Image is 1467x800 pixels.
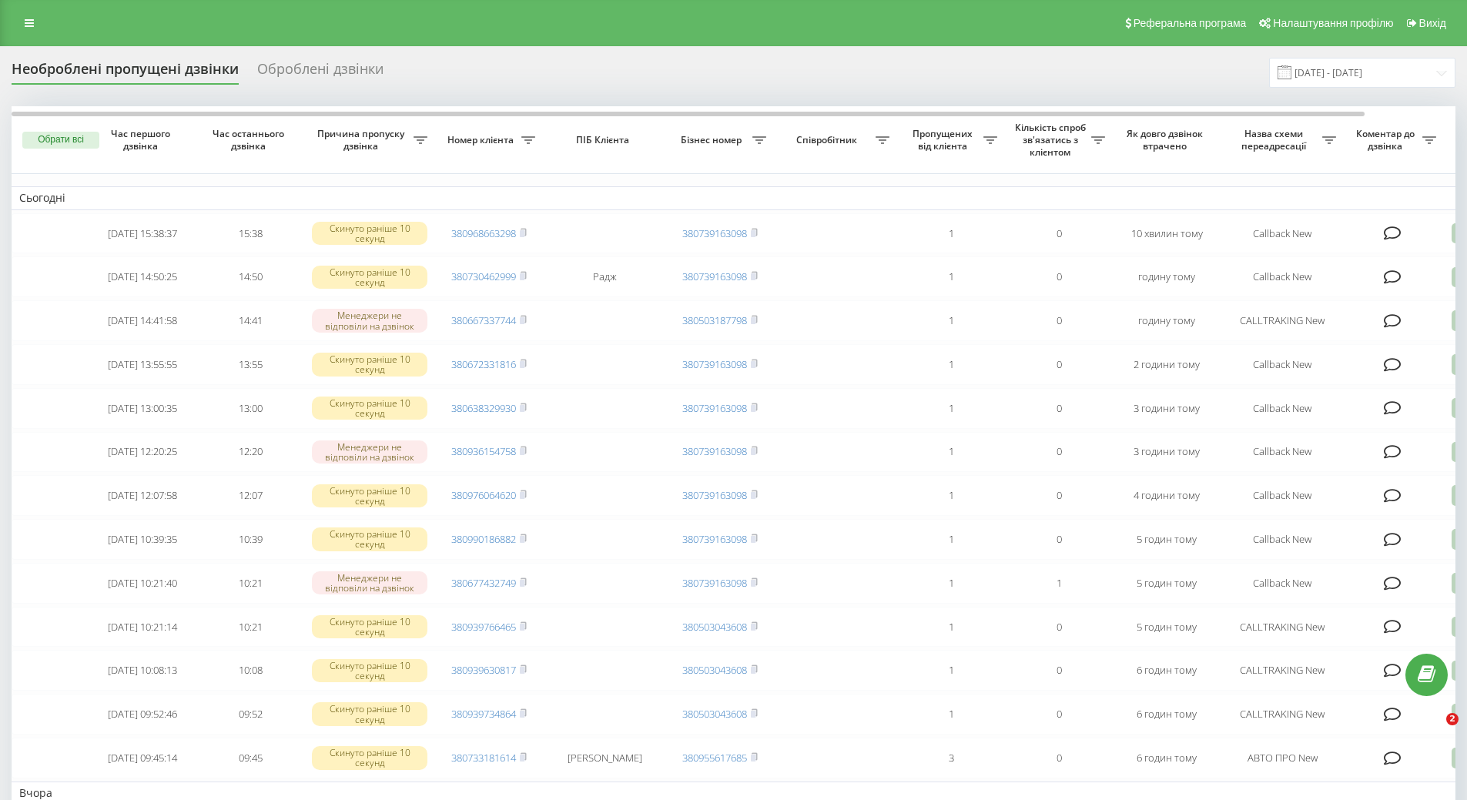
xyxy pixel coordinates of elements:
[89,344,196,385] td: [DATE] 13:55:55
[1419,17,1446,29] span: Вихід
[312,309,427,332] div: Менеджери не відповіли на дзвінок
[89,300,196,341] td: [DATE] 14:41:58
[1005,694,1113,735] td: 0
[897,607,1005,648] td: 1
[196,563,304,604] td: 10:21
[101,128,184,152] span: Час першого дзвінка
[1113,738,1221,778] td: 6 годин тому
[451,620,516,634] a: 380939766465
[1125,128,1208,152] span: Як довго дзвінок втрачено
[1005,300,1113,341] td: 0
[682,620,747,634] a: 380503043608
[1013,122,1091,158] span: Кількість спроб зв'язатись з клієнтом
[1221,607,1344,648] td: CALLTRAKING New
[1221,432,1344,473] td: Callback New
[312,615,427,638] div: Скинуто раніше 10 секунд
[196,344,304,385] td: 13:55
[1221,563,1344,604] td: Callback New
[312,397,427,420] div: Скинуто раніше 10 секунд
[897,213,1005,254] td: 1
[196,607,304,648] td: 10:21
[897,344,1005,385] td: 1
[312,746,427,769] div: Скинуто раніше 10 секунд
[196,256,304,297] td: 14:50
[1005,213,1113,254] td: 0
[312,702,427,725] div: Скинуто раніше 10 секунд
[1221,738,1344,778] td: АВТО ПРО New
[543,256,666,297] td: Радж
[312,440,427,464] div: Менеджери не відповіли на дзвінок
[257,61,383,85] div: Оброблені дзвінки
[1005,607,1113,648] td: 0
[89,519,196,560] td: [DATE] 10:39:35
[312,128,414,152] span: Причина пропуску дзвінка
[682,532,747,546] a: 380739163098
[89,213,196,254] td: [DATE] 15:38:37
[1113,213,1221,254] td: 10 хвилин тому
[1005,344,1113,385] td: 0
[897,519,1005,560] td: 1
[897,563,1005,604] td: 1
[1113,650,1221,691] td: 6 годин тому
[443,134,521,146] span: Номер клієнта
[1113,388,1221,429] td: 3 години тому
[1005,563,1113,604] td: 1
[451,401,516,415] a: 380638329930
[556,134,653,146] span: ПІБ Клієнта
[89,256,196,297] td: [DATE] 14:50:25
[451,576,516,590] a: 380677432749
[1113,694,1221,735] td: 6 годин тому
[1113,475,1221,516] td: 4 години тому
[451,269,516,283] a: 380730462999
[897,694,1005,735] td: 1
[682,488,747,502] a: 380739163098
[1005,738,1113,778] td: 0
[451,444,516,458] a: 380936154758
[89,475,196,516] td: [DATE] 12:07:58
[89,432,196,473] td: [DATE] 12:20:25
[1221,213,1344,254] td: Callback New
[1113,300,1221,341] td: годину тому
[682,576,747,590] a: 380739163098
[1113,563,1221,604] td: 5 годин тому
[196,388,304,429] td: 13:00
[312,484,427,507] div: Скинуто раніше 10 секунд
[451,707,516,721] a: 380939734864
[89,388,196,429] td: [DATE] 13:00:35
[682,269,747,283] a: 380739163098
[1273,17,1393,29] span: Налаштування профілю
[451,313,516,327] a: 380667337744
[897,475,1005,516] td: 1
[196,213,304,254] td: 15:38
[12,61,239,85] div: Необроблені пропущені дзвінки
[1221,519,1344,560] td: Callback New
[1221,256,1344,297] td: Callback New
[312,571,427,594] div: Менеджери не відповіли на дзвінок
[1113,519,1221,560] td: 5 годин тому
[196,519,304,560] td: 10:39
[682,313,747,327] a: 380503187798
[89,738,196,778] td: [DATE] 09:45:14
[682,357,747,371] a: 380739163098
[682,401,747,415] a: 380739163098
[897,650,1005,691] td: 1
[1113,432,1221,473] td: 3 години тому
[1221,475,1344,516] td: Callback New
[1005,256,1113,297] td: 0
[674,134,752,146] span: Бізнес номер
[1228,128,1322,152] span: Назва схеми переадресації
[1221,650,1344,691] td: CALLTRAKING New
[89,607,196,648] td: [DATE] 10:21:14
[196,432,304,473] td: 12:20
[1446,713,1459,725] span: 2
[905,128,983,152] span: Пропущених від клієнта
[897,300,1005,341] td: 1
[1221,300,1344,341] td: CALLTRAKING New
[1351,128,1422,152] span: Коментар до дзвінка
[1134,17,1247,29] span: Реферальна програма
[1113,344,1221,385] td: 2 години тому
[782,134,876,146] span: Співробітник
[312,527,427,551] div: Скинуто раніше 10 секунд
[22,132,99,149] button: Обрати всі
[543,738,666,778] td: [PERSON_NAME]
